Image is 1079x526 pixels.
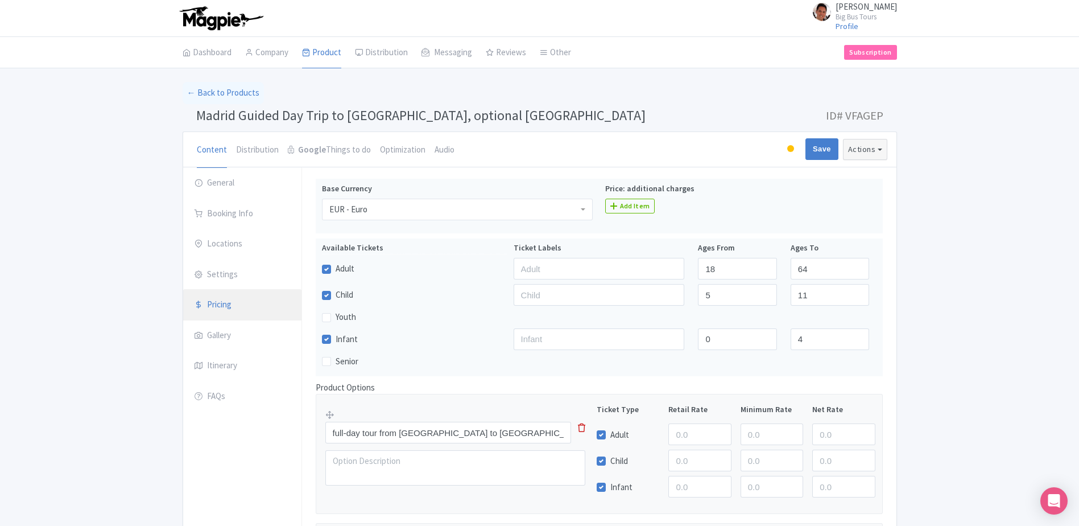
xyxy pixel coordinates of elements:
div: Ticket Type [592,404,664,416]
input: 0.0 [812,476,875,498]
a: ← Back to Products [183,82,264,104]
a: Product [302,37,341,69]
span: [PERSON_NAME] [836,1,897,12]
input: 0.0 [741,424,803,445]
span: Base Currency [322,183,372,194]
a: Optimization [380,132,425,169]
a: Locations [183,228,301,260]
span: Madrid Guided Day Trip to [GEOGRAPHIC_DATA], optional [GEOGRAPHIC_DATA] [196,106,646,124]
label: Infant [610,481,632,494]
a: Subscription [844,45,896,60]
input: Save [805,138,838,160]
div: Retail Rate [664,404,735,416]
img: logo-ab69f6fb50320c5b225c76a69d11143b.png [177,6,265,31]
button: Actions [843,139,887,160]
span: ID# VFAGEP [826,104,883,127]
input: Child [514,284,685,306]
a: Pricing [183,289,301,321]
label: Senior [336,355,358,368]
input: 0.0 [741,476,803,498]
label: Child [610,455,628,468]
div: Open Intercom Messenger [1040,487,1068,515]
input: 0.0 [668,424,731,445]
a: Audio [435,132,454,169]
label: Price: additional charges [605,183,694,195]
a: Dashboard [183,37,231,69]
input: Adult [514,258,685,280]
a: GoogleThings to do [288,132,371,169]
a: General [183,167,301,199]
input: 0.0 [812,450,875,471]
a: Settings [183,259,301,291]
div: Ticket Labels [507,242,692,254]
a: Itinerary [183,350,301,382]
a: Distribution [236,132,279,169]
a: Company [245,37,288,69]
div: Ages To [784,242,876,254]
label: Child [336,289,353,302]
a: Messaging [421,37,472,69]
a: Reviews [486,37,526,69]
a: Profile [836,21,858,31]
div: Ages From [691,242,783,254]
a: Other [540,37,571,69]
a: [PERSON_NAME] Big Bus Tours [806,2,897,20]
input: Option Name [325,422,572,443]
label: Adult [336,262,354,276]
a: Content [197,132,227,169]
strong: Google [298,143,326,157]
a: Booking Info [183,198,301,230]
input: 0.0 [812,424,875,445]
div: Minimum Rate [736,404,808,416]
a: Gallery [183,320,301,352]
a: Add Item [605,199,655,213]
label: Adult [610,429,629,442]
div: Available Tickets [322,242,507,254]
small: Big Bus Tours [836,13,897,20]
input: 0.0 [741,450,803,471]
a: FAQs [183,381,301,413]
div: Net Rate [808,404,879,416]
div: Building [785,141,796,158]
img: ww8ahpxye42srrrugrao.jpg [813,3,831,21]
input: 0.0 [668,476,731,498]
label: Infant [336,333,358,346]
a: Distribution [355,37,408,69]
div: EUR - Euro [329,204,367,215]
label: Youth [336,311,356,324]
input: Infant [514,328,685,350]
input: 0.0 [668,450,731,471]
